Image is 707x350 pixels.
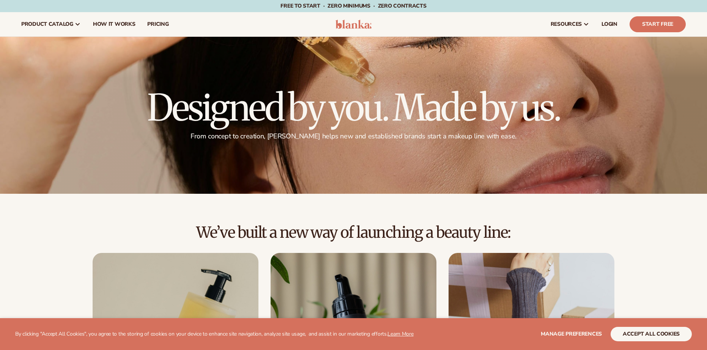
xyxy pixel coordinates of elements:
[630,16,686,32] a: Start Free
[280,2,426,9] span: Free to start · ZERO minimums · ZERO contracts
[147,21,168,27] span: pricing
[602,21,617,27] span: LOGIN
[93,21,135,27] span: How It Works
[551,21,582,27] span: resources
[541,330,602,337] span: Manage preferences
[595,12,624,36] a: LOGIN
[541,327,602,341] button: Manage preferences
[611,327,692,341] button: accept all cookies
[15,12,87,36] a: product catalog
[335,20,372,29] img: logo
[387,330,413,337] a: Learn More
[147,132,560,141] p: From concept to creation, [PERSON_NAME] helps new and established brands start a makeup line with...
[21,224,686,241] h2: We’ve built a new way of launching a beauty line:
[21,21,73,27] span: product catalog
[141,12,175,36] a: pricing
[87,12,142,36] a: How It Works
[15,331,414,337] p: By clicking "Accept All Cookies", you agree to the storing of cookies on your device to enhance s...
[545,12,595,36] a: resources
[147,89,560,126] h1: Designed by you. Made by us.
